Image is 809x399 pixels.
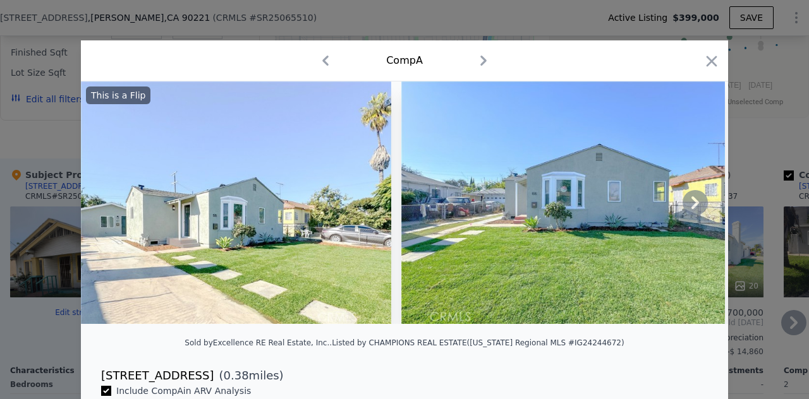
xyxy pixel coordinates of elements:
[111,386,256,396] span: Include Comp A in ARV Analysis
[185,338,332,347] div: Sold by Excellence RE Real Estate, Inc. .
[101,367,214,384] div: [STREET_ADDRESS]
[224,369,249,382] span: 0.38
[214,367,283,384] span: ( miles)
[401,81,725,324] img: Property Img
[86,86,150,104] div: This is a Flip
[386,53,423,68] div: Comp A
[332,338,624,347] div: Listed by CHAMPIONS REAL ESTATE ([US_STATE] Regional MLS #IG24244672)
[81,81,391,324] img: Property Img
